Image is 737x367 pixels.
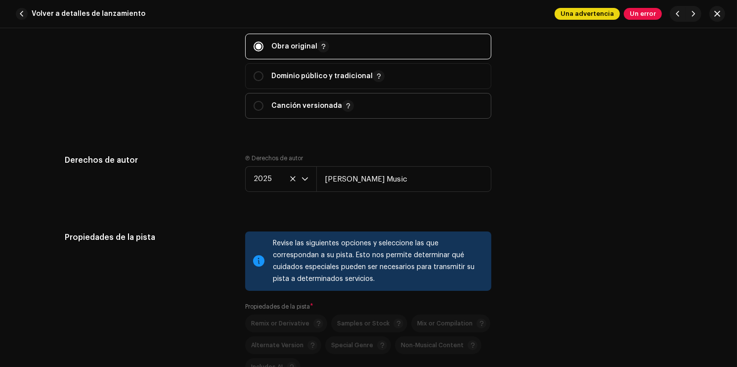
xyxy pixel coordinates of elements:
input: e.g. Label LLC [316,166,491,192]
p: Dominio público y tradicional [271,70,385,82]
label: Propiedades de la pista [245,303,313,311]
h5: Derechos de autor [65,154,230,166]
h5: Propiedades de la pista [65,231,230,243]
p-togglebutton: Obra original [245,34,491,59]
p: Obra original [271,41,329,52]
div: Revise las siguientes opciones y seleccione las que correspondan a su pista. Esto nos permite det... [273,237,483,285]
span: 2025 [254,167,302,191]
p-togglebutton: Dominio público y tradicional [245,63,491,89]
p: Canción versionada [271,100,354,112]
label: Ⓟ Derechos de autor [245,154,303,162]
p-togglebutton: Canción versionada [245,93,491,119]
div: dropdown trigger [302,167,308,191]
